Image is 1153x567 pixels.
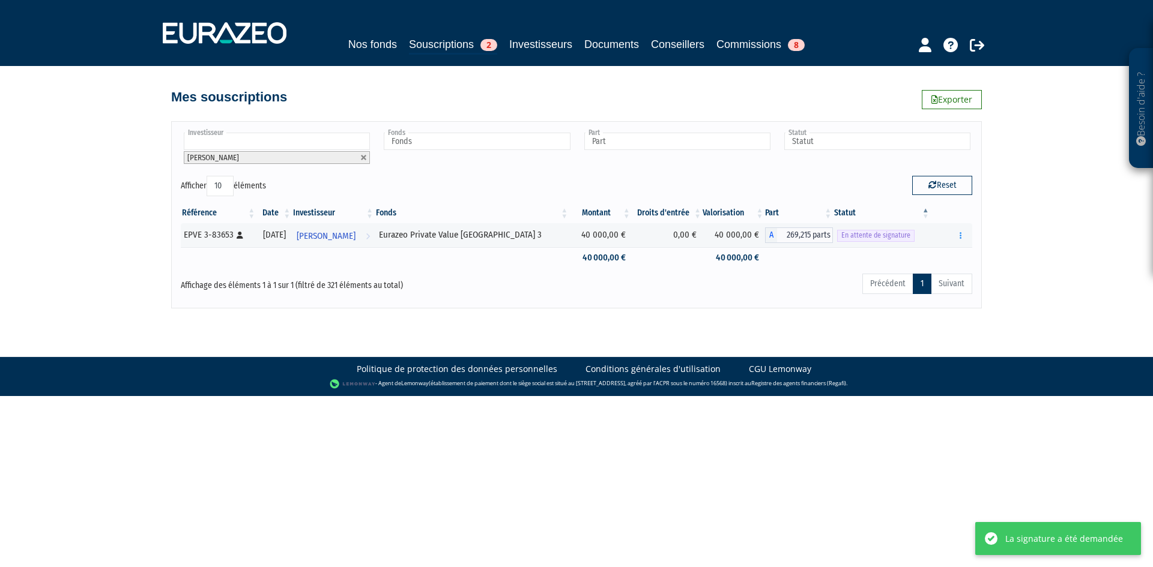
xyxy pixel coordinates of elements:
p: Besoin d'aide ? [1134,55,1148,163]
a: CGU Lemonway [749,363,811,375]
div: Affichage des éléments 1 à 1 sur 1 (filtré de 321 éléments au total) [181,272,500,292]
th: Droits d'entrée: activer pour trier la colonne par ordre croissant [632,203,703,223]
td: 40 000,00 € [569,247,632,268]
td: 40 000,00 € [703,247,765,268]
i: Voir l'investisseur [366,225,370,247]
td: 0,00 € [632,223,703,247]
div: EPVE 3-83653 [184,229,252,241]
td: 40 000,00 € [703,223,765,247]
a: Exporter [922,90,982,109]
a: Politique de protection des données personnelles [357,363,557,375]
a: Nos fonds [348,36,397,53]
img: logo-lemonway.png [330,378,376,390]
span: 8 [788,39,805,51]
span: 269,215 parts [777,227,834,243]
div: A - Eurazeo Private Value Europe 3 [765,227,834,243]
a: Lemonway [401,379,429,387]
a: Conditions générales d'utilisation [586,363,721,375]
th: Référence : activer pour trier la colonne par ordre croissant [181,203,256,223]
a: Documents [584,36,639,53]
th: Part: activer pour trier la colonne par ordre croissant [765,203,834,223]
td: 40 000,00 € [569,223,632,247]
label: Afficher éléments [181,176,266,196]
div: [DATE] [261,229,288,241]
a: Registre des agents financiers (Regafi) [751,379,846,387]
span: A [765,227,777,243]
th: Fonds: activer pour trier la colonne par ordre croissant [375,203,569,223]
i: [Français] Personne physique [237,232,243,239]
img: 1732889491-logotype_eurazeo_blanc_rvb.png [163,22,286,44]
a: Commissions8 [716,36,805,53]
span: En attente de signature [837,230,915,241]
th: Valorisation: activer pour trier la colonne par ordre croissant [703,203,765,223]
a: [PERSON_NAME] [292,223,375,247]
div: La signature a été demandée [1005,532,1123,545]
th: Montant: activer pour trier la colonne par ordre croissant [569,203,632,223]
h4: Mes souscriptions [171,90,287,104]
span: [PERSON_NAME] [187,153,239,162]
a: Investisseurs [509,36,572,53]
th: Investisseur: activer pour trier la colonne par ordre croissant [292,203,375,223]
a: Souscriptions2 [409,36,497,55]
div: Eurazeo Private Value [GEOGRAPHIC_DATA] 3 [379,229,565,241]
select: Afficheréléments [207,176,234,196]
a: Conseillers [651,36,704,53]
a: 1 [913,274,931,294]
th: Date: activer pour trier la colonne par ordre croissant [256,203,292,223]
span: 2 [480,39,497,51]
th: Statut : activer pour trier la colonne par ordre d&eacute;croissant [833,203,931,223]
button: Reset [912,176,972,195]
div: - Agent de (établissement de paiement dont le siège social est situé au [STREET_ADDRESS], agréé p... [12,378,1141,390]
span: [PERSON_NAME] [297,225,356,247]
